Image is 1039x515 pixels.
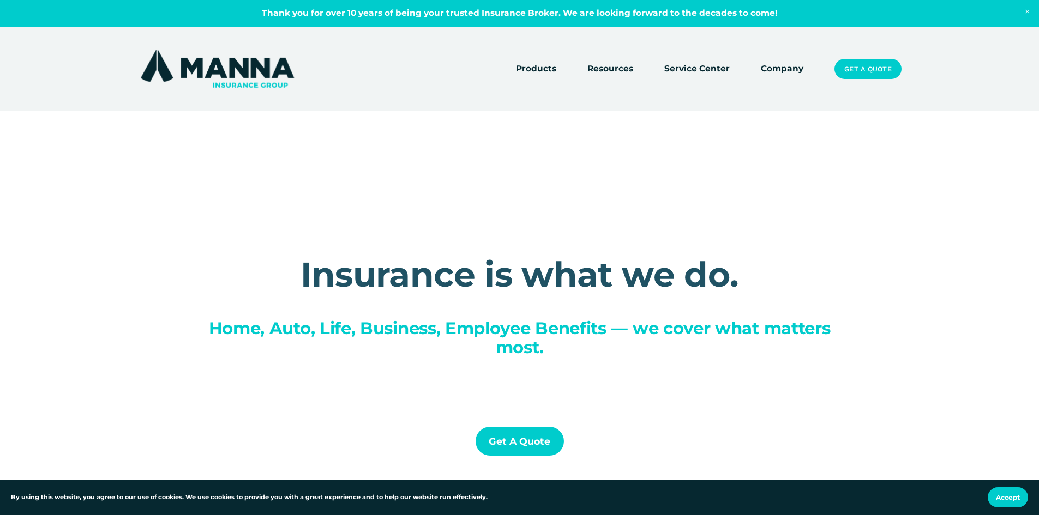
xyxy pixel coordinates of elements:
[516,62,556,76] span: Products
[587,62,633,76] span: Resources
[587,62,633,77] a: folder dropdown
[476,427,564,456] a: Get a Quote
[996,493,1020,501] span: Accept
[988,487,1028,507] button: Accept
[516,62,556,77] a: folder dropdown
[301,253,739,295] strong: Insurance is what we do.
[664,62,730,77] a: Service Center
[11,493,488,502] p: By using this website, you agree to our use of cookies. We use cookies to provide you with a grea...
[834,59,901,80] a: Get a Quote
[209,318,835,358] span: Home, Auto, Life, Business, Employee Benefits — we cover what matters most.
[761,62,803,77] a: Company
[138,47,297,90] img: Manna Insurance Group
